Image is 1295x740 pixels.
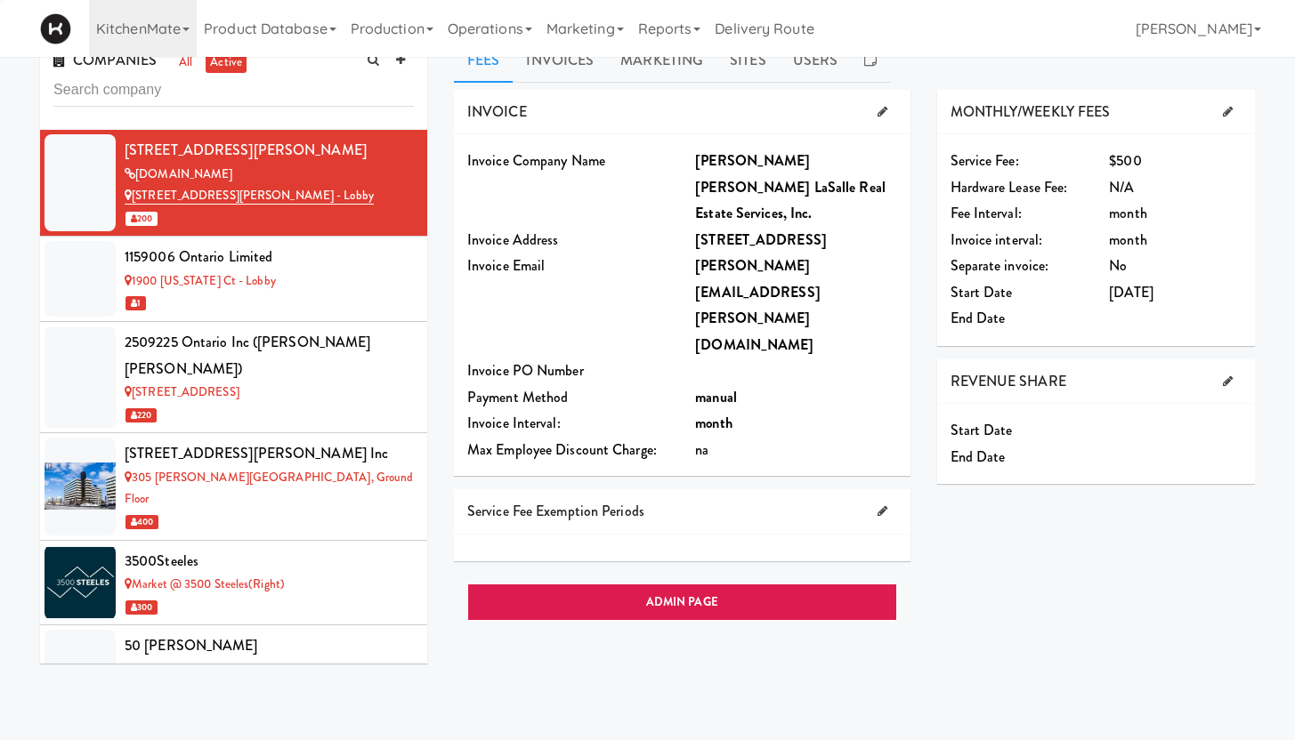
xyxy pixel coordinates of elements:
span: Hardware Lease Fee: [951,177,1068,197]
li: 3500SteelesMarket @ 3500 Steeles(Right) 300 [40,541,427,626]
a: 50MINTHORN [125,661,211,678]
a: active [206,52,247,74]
div: 1159006 Ontario Limited [125,244,414,270]
li: 50 [PERSON_NAME]50MINTHORN 1 [40,625,427,711]
input: Search company [53,74,414,107]
span: Invoice Address [467,229,559,250]
span: 300 [125,600,158,615]
li: [STREET_ADDRESS][PERSON_NAME][DOMAIN_NAME][STREET_ADDRESS][PERSON_NAME] - Lobby 200 [40,130,427,237]
span: month [1109,203,1147,223]
li: 2509225 Ontario Inc ([PERSON_NAME] [PERSON_NAME])[STREET_ADDRESS] 220 [40,322,427,433]
span: N/A [1109,177,1134,197]
a: 305 [PERSON_NAME][GEOGRAPHIC_DATA], Ground Floor [125,469,413,508]
li: [STREET_ADDRESS][PERSON_NAME] Inc305 [PERSON_NAME][GEOGRAPHIC_DATA], Ground Floor 400 [40,433,427,540]
a: Sites [716,38,780,83]
b: [PERSON_NAME][EMAIL_ADDRESS][PERSON_NAME][DOMAIN_NAME] [695,255,821,355]
span: Start Date [951,282,1013,302]
a: Marketing [607,38,716,83]
b: [PERSON_NAME] [PERSON_NAME] LaSalle Real Estate Services, Inc. [695,150,886,223]
div: na [695,437,896,463]
span: INVOICE [467,101,527,122]
span: Payment Method [467,387,568,407]
span: Invoice PO Number [467,360,584,381]
span: End Date [951,446,1006,467]
span: [DATE] [1109,282,1153,302]
div: 50 [PERSON_NAME] [125,632,414,659]
b: [STREET_ADDRESS] [695,229,827,250]
span: End Date [951,308,1006,328]
b: manual [695,387,737,407]
span: REVENUE SHARE [951,371,1066,391]
div: [STREET_ADDRESS][PERSON_NAME] Inc [125,440,414,467]
a: 1900 [US_STATE] Ct - Lobby [125,272,276,289]
div: No [1109,253,1242,279]
div: [STREET_ADDRESS][PERSON_NAME] [125,137,414,164]
span: Fee Interval: [951,203,1022,223]
div: 3500Steeles [125,548,414,575]
a: Market @ 3500 Steeles(Right) [125,575,285,592]
span: 220 [125,408,157,422]
a: [STREET_ADDRESS][PERSON_NAME] - Lobby [125,187,374,205]
a: Fees [454,38,513,83]
span: Invoice Interval: [467,413,561,433]
span: Start Date [951,420,1013,440]
div: [DOMAIN_NAME] [125,164,414,186]
div: 2509225 Ontario Inc ([PERSON_NAME] [PERSON_NAME]) [125,329,414,382]
span: Invoice Company Name [467,150,605,171]
span: MONTHLY/WEEKLY FEES [951,101,1111,122]
span: Invoice Email [467,255,545,276]
span: Invoice interval: [951,229,1043,250]
span: month [1109,229,1147,250]
img: Micromart [40,13,71,44]
li: 1159006 Ontario Limited1900 [US_STATE] Ct - Lobby 1 [40,237,427,322]
span: Service Fee Exemption Periods [467,501,644,521]
a: Invoices [513,38,607,83]
b: month [695,413,732,433]
span: 200 [125,212,158,226]
a: Users [780,38,852,83]
span: 1 [125,296,146,310]
a: [STREET_ADDRESS] [125,383,239,400]
a: all [174,52,197,74]
span: COMPANIES [53,50,157,70]
span: $500 [1109,150,1141,171]
a: ADMIN PAGE [467,583,897,621]
span: Separate invoice: [951,255,1049,276]
span: Max Employee Discount Charge: [467,439,657,460]
span: 400 [125,515,158,529]
span: Service Fee: [951,150,1019,171]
